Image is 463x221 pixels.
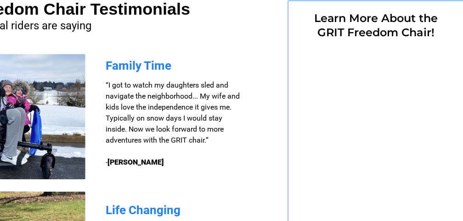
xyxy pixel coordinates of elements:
span: Life Changing [106,203,181,217]
span: “I got to watch my daughters sled and navigate the neighborhood... My wife and kids love the inde... [106,81,240,166]
strong: [PERSON_NAME] [107,158,164,166]
span: Learn More About the GRIT Freedom Chair! [314,11,438,39]
span: Family Time [106,59,171,72]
